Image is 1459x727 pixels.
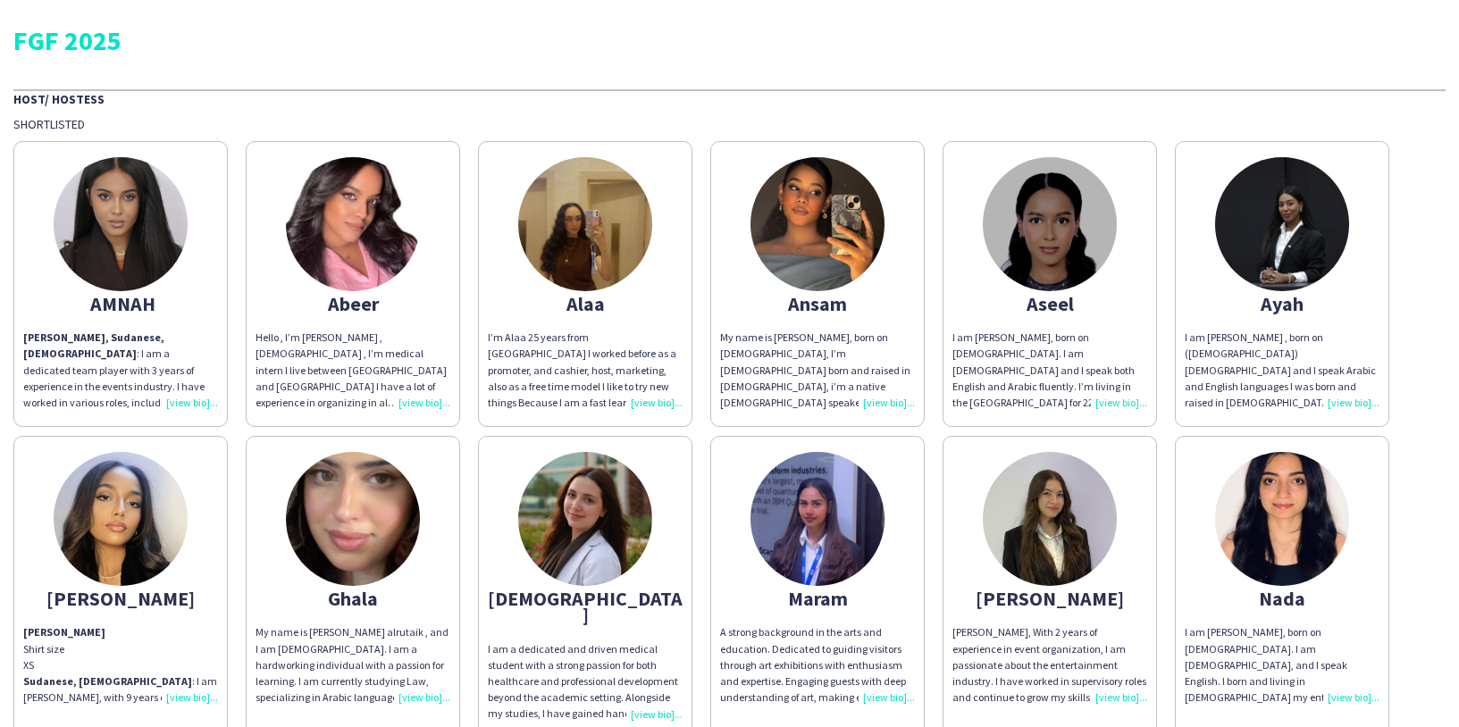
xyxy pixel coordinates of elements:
[488,641,683,723] div: I am a dedicated and driven medical student with a strong passion for both healthcare and profess...
[983,157,1117,291] img: thumb-6828edbea1a20.jpeg
[952,296,1147,312] div: Aseel
[23,330,164,360] strong: [PERSON_NAME], Sudanese, [DEMOGRAPHIC_DATA]
[1215,452,1349,586] img: thumb-66802346b648a.jpeg
[720,590,915,606] div: Maram
[23,674,192,688] strong: Sudanese, [DEMOGRAPHIC_DATA]
[488,590,683,623] div: [DEMOGRAPHIC_DATA]
[23,657,218,673] div: XS
[488,330,683,411] div: I’m Alaa 25 years from [GEOGRAPHIC_DATA] I worked before as a promoter, and cashier, host, market...
[13,89,1446,107] div: Host/ Hostess
[1185,590,1379,606] div: Nada
[286,452,420,586] img: thumb-6852b81a0a4f2.jpeg
[518,157,652,291] img: thumb-687edce626c1a.jpeg
[256,330,450,411] div: Hello , I’m [PERSON_NAME] , [DEMOGRAPHIC_DATA] , I’m medical intern I live between [GEOGRAPHIC_DA...
[750,157,885,291] img: thumb-67f8cbb8d6e1c.jpeg
[1185,624,1379,706] div: I am [PERSON_NAME], born on [DEMOGRAPHIC_DATA]. I am [DEMOGRAPHIC_DATA], and I speak English. I b...
[23,296,218,312] div: ‏ AMNAH
[518,452,652,586] img: thumb-6818eb475a471.jpeg
[1185,330,1379,411] div: I am [PERSON_NAME] , born on ([DEMOGRAPHIC_DATA]) [DEMOGRAPHIC_DATA] and I speak Arabic and Engli...
[54,157,188,291] img: thumb-37cceb59-4c6c-4830-964a-3004a0ff8e38.jpg
[23,624,218,706] div: : I am [PERSON_NAME], with 9 years of experience living in [GEOGRAPHIC_DATA] and a proven track r...
[1215,157,1349,291] img: thumb-68cc1cf1288d2.jpeg
[720,330,915,411] div: My name is [PERSON_NAME], born on [DEMOGRAPHIC_DATA], I’m [DEMOGRAPHIC_DATA] born and raised in [...
[13,27,1446,54] div: FGF 2025
[256,590,450,606] div: Ghala
[256,296,450,312] div: Abeer
[23,330,218,411] p: : I am a dedicated team player with 3 years of experience in the events industry. I have worked i...
[983,452,1117,586] img: thumb-c69a6eae-25f0-4303-a275-44f43d763f9e.jpg
[286,157,420,291] img: thumb-68c76d2e1de7f.jpeg
[952,625,1146,720] span: [PERSON_NAME], With 2 years of experience in event organization, I am passionate about the entert...
[256,624,450,706] div: My name is [PERSON_NAME] alrutaik , and I am [DEMOGRAPHIC_DATA]. I am a hardworking individual wi...
[952,590,1147,606] div: [PERSON_NAME]
[54,452,188,586] img: thumb-6559779abb9d4.jpeg
[720,296,915,312] div: Ansam
[23,590,218,606] div: [PERSON_NAME]
[488,296,683,312] div: Alaa
[23,625,105,639] strong: [PERSON_NAME]
[1185,296,1379,312] div: Ayah
[13,116,1446,132] div: Shortlisted
[750,452,885,586] img: thumb-68735899ce1f7.png
[720,624,915,706] div: A strong background in the arts and education. Dedicated to guiding visitors through art exhibiti...
[23,641,218,657] div: Shirt size
[952,330,1147,411] div: I am [PERSON_NAME], born on [DEMOGRAPHIC_DATA]. I am [DEMOGRAPHIC_DATA] and I speak both English ...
